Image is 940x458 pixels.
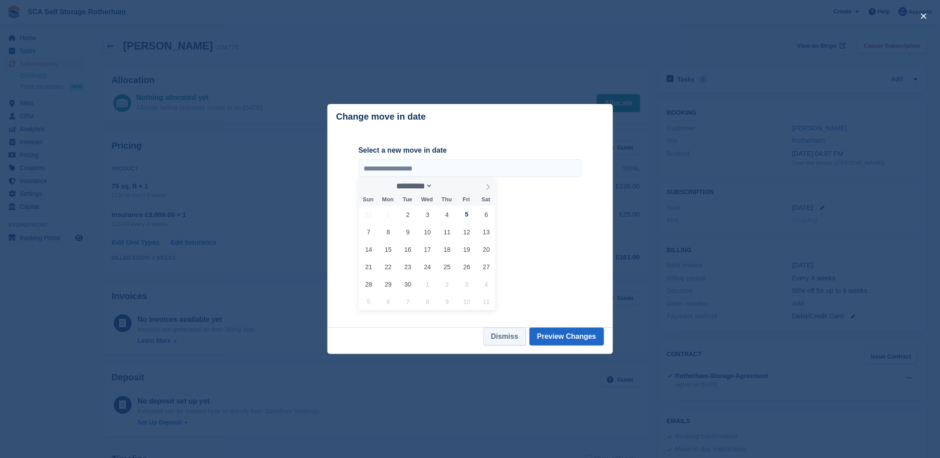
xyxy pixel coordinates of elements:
span: September 25, 2025 [439,258,456,275]
span: September 17, 2025 [419,241,436,258]
button: Dismiss [484,328,526,346]
input: Year [433,181,461,191]
span: September 29, 2025 [380,275,397,293]
span: October 4, 2025 [478,275,495,293]
span: September 7, 2025 [360,223,377,241]
span: August 31, 2025 [360,206,377,223]
span: September 21, 2025 [360,258,377,275]
span: October 8, 2025 [419,293,436,310]
span: September 3, 2025 [419,206,436,223]
span: September 11, 2025 [439,223,456,241]
span: September 26, 2025 [458,258,476,275]
span: October 1, 2025 [419,275,436,293]
span: September 27, 2025 [478,258,495,275]
span: October 5, 2025 [360,293,377,310]
span: October 9, 2025 [439,293,456,310]
span: September 15, 2025 [380,241,397,258]
span: September 10, 2025 [419,223,436,241]
span: September 8, 2025 [380,223,397,241]
span: September 13, 2025 [478,223,495,241]
span: September 23, 2025 [399,258,417,275]
span: Fri [456,197,476,203]
span: September 5, 2025 [458,206,476,223]
span: September 4, 2025 [439,206,456,223]
span: September 18, 2025 [439,241,456,258]
span: Sun [359,197,378,203]
span: September 24, 2025 [419,258,436,275]
span: September 12, 2025 [458,223,476,241]
span: Thu [437,197,456,203]
select: Month [393,181,433,191]
span: Wed [417,197,437,203]
span: October 3, 2025 [458,275,476,293]
button: Preview Changes [530,328,604,346]
span: October 10, 2025 [458,293,476,310]
button: close [917,9,931,23]
p: Change move in date [336,112,426,122]
span: September 19, 2025 [458,241,476,258]
span: September 22, 2025 [380,258,397,275]
span: October 11, 2025 [478,293,495,310]
span: September 1, 2025 [380,206,397,223]
span: October 7, 2025 [399,293,417,310]
span: Tue [398,197,417,203]
span: September 6, 2025 [478,206,495,223]
span: September 30, 2025 [399,275,417,293]
span: September 20, 2025 [478,241,495,258]
span: Sat [476,197,496,203]
span: Mon [378,197,398,203]
span: September 14, 2025 [360,241,377,258]
span: September 28, 2025 [360,275,377,293]
span: September 9, 2025 [399,223,417,241]
span: September 16, 2025 [399,241,417,258]
span: October 2, 2025 [439,275,456,293]
span: October 6, 2025 [380,293,397,310]
label: Select a new move in date [359,145,582,156]
span: September 2, 2025 [399,206,417,223]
